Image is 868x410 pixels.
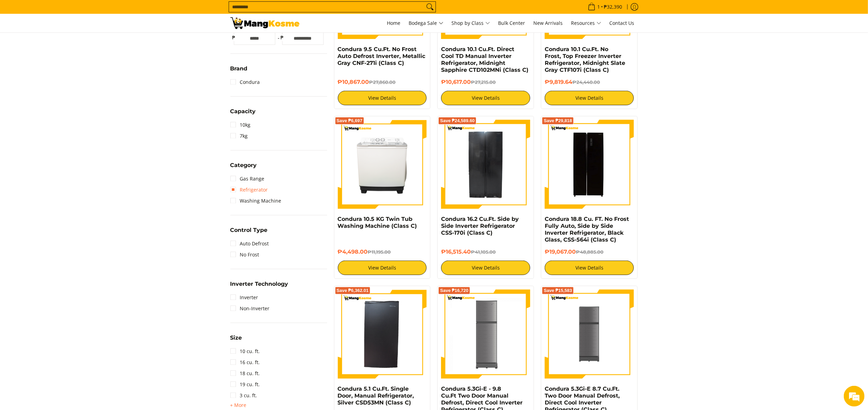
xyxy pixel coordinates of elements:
h6: ₱10,867.00 [338,79,427,86]
a: Auto Defrost [230,238,269,249]
div: Chat with us now [36,39,116,48]
a: View Details [441,91,530,105]
a: Non-Inverter [230,303,270,314]
a: Condura 5.1 Cu.Ft. Single Door, Manual Refrigerator, Silver CSD53MN (Class C) [338,385,414,406]
a: Condura 10.5 KG Twin Tub Washing Machine (Class C) [338,216,417,229]
span: 1 [597,4,601,9]
h6: ₱10,617.00 [441,79,530,86]
a: Condura 18.8 Cu. FT. No Frost Fully Auto, Side by Side Inverter Refrigerator, Black Glass, CSS-56... [545,216,629,243]
a: 7kg [230,130,248,141]
del: ₱24,440.00 [572,79,600,85]
del: ₱41,105.00 [471,249,496,255]
span: Shop by Class [452,19,490,28]
span: • [586,3,624,11]
a: Condura 10.1 Cu.Ft. Direct Cool TD Manual Inverter Refrigerator, Midnight Sapphire CTD102MNi (Cla... [441,46,528,73]
span: Capacity [230,109,256,114]
img: Condura 16.2 Cu.Ft. Side by Side Inverter Refrigerator CSS-170i (Class C) [441,120,530,209]
span: Size [230,335,242,341]
h6: ₱9,819.64 [545,79,634,86]
summary: Open [230,163,257,173]
a: Refrigerator [230,184,268,195]
span: We're online! [40,87,95,157]
span: Category [230,163,257,168]
a: No Frost [230,249,259,260]
a: Gas Range [230,173,265,184]
a: Home [384,14,404,32]
span: ₱ [230,34,237,41]
button: Search [425,2,436,12]
span: Home [387,20,401,26]
img: Condura 18.8 Cu. FT. No Frost Fully Auto, Side by Side Inverter Refrigerator, Black Glass, CSS-56... [545,120,634,209]
del: ₱27,215.00 [471,79,496,85]
del: ₱11,195.00 [368,249,391,255]
span: ₱32,390 [603,4,623,9]
span: Save ₱16,720 [440,289,468,293]
del: ₱48,885.00 [576,249,603,255]
span: Inverter Technology [230,281,288,287]
a: View Details [545,261,634,275]
del: ₱27,860.00 [369,79,396,85]
span: Save ₱6,362.01 [337,289,369,293]
img: Condura 5.3Gi-E 8.7 Cu.Ft. Two Door Manual Defrost, Direct Cool Inverter Refrigerator (Class C) [545,290,634,378]
img: Condura 5.3Gi-E - 9.8 Cu.Ft Two Door Manual Defrost, Direct Cool Inverter Refrigerator (Class C) [441,290,530,379]
a: 10 cu. ft. [230,346,260,357]
span: Bulk Center [498,20,525,26]
div: Minimize live chat window [113,3,130,20]
a: Contact Us [606,14,638,32]
a: Condura 10.1 Cu.Ft. No Frost, Top Freezer Inverter Refrigerator, Midnight Slate Gray CTF107i (Cla... [545,46,625,73]
img: Condura 10.5 KG Twin Tub Washing Machine (Class C) [338,120,427,209]
span: New Arrivals [534,20,563,26]
a: View Details [338,261,427,275]
span: ₱ [279,34,286,41]
span: Save ₱29,818 [544,119,572,123]
a: Shop by Class [448,14,494,32]
a: 18 cu. ft. [230,368,260,379]
h6: ₱16,515.40 [441,248,530,255]
span: Bodega Sale [409,19,443,28]
a: Resources [568,14,605,32]
a: Bulk Center [495,14,529,32]
a: Washing Machine [230,195,282,206]
summary: Open [230,335,242,346]
a: View Details [338,91,427,105]
h6: ₱4,498.00 [338,248,427,255]
span: Control Type [230,227,268,233]
summary: Open [230,109,256,119]
img: Class C Home &amp; Business Appliances: Up to 70% Off l Mang Kosme [230,17,299,29]
a: 19 cu. ft. [230,379,260,390]
summary: Open [230,227,268,238]
span: Save ₱15,583 [544,289,572,293]
img: Condura 5.1 Cu.Ft. Single Door, Manual Refrigerator, Silver CSD53MN (Class C) [338,290,427,379]
a: View Details [545,91,634,105]
a: 3 cu. ft. [230,390,257,401]
span: Brand [230,66,248,71]
a: Bodega Sale [406,14,447,32]
a: Inverter [230,292,258,303]
a: Condura 9.5 Cu.Ft. No Frost Auto Defrost Inverter, Metallic Gray CNF-271i (Class C) [338,46,426,66]
a: Condura [230,77,260,88]
textarea: Type your message and hit 'Enter' [3,188,132,213]
span: Save ₱6,697 [337,119,363,123]
a: View Details [441,261,530,275]
summary: Open [230,281,288,292]
span: Resources [571,19,601,28]
span: Save ₱24,589.60 [440,119,475,123]
summary: Open [230,66,248,77]
span: + More [230,402,247,408]
span: Contact Us [610,20,635,26]
h6: ₱19,067.00 [545,248,634,255]
a: Condura 16.2 Cu.Ft. Side by Side Inverter Refrigerator CSS-170i (Class C) [441,216,519,236]
a: 10kg [230,119,251,130]
a: New Arrivals [530,14,566,32]
a: 16 cu. ft. [230,357,260,368]
nav: Main Menu [306,14,638,32]
summary: Open [230,401,247,409]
